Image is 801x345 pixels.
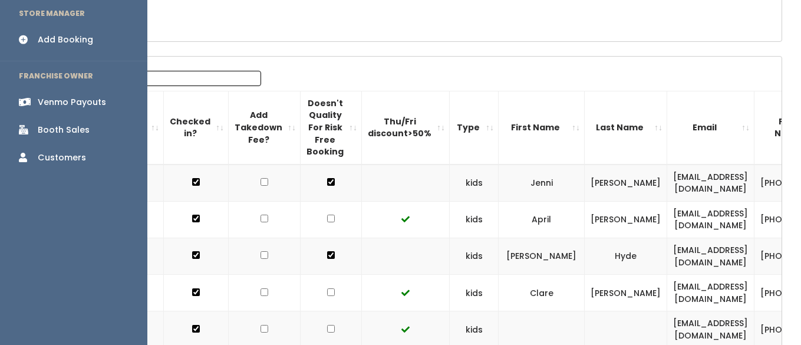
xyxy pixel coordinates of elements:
td: [EMAIL_ADDRESS][DOMAIN_NAME] [667,165,754,202]
div: Booth Sales [38,124,90,136]
td: [EMAIL_ADDRESS][DOMAIN_NAME] [667,275,754,311]
td: [EMAIL_ADDRESS][DOMAIN_NAME] [667,238,754,275]
td: [PERSON_NAME] [499,238,585,275]
td: Hyde [585,238,667,275]
th: Type: activate to sort column ascending [450,91,499,164]
td: [PERSON_NAME] [585,275,667,311]
td: [PERSON_NAME] [585,201,667,238]
td: kids [450,201,499,238]
th: First Name: activate to sort column ascending [499,91,585,164]
td: [EMAIL_ADDRESS][DOMAIN_NAME] [667,201,754,238]
th: Thu/Fri discount&gt;50%: activate to sort column ascending [362,91,450,164]
td: April [499,201,585,238]
div: Venmo Payouts [38,96,106,109]
div: Customers [38,152,86,164]
th: Last Name: activate to sort column ascending [585,91,667,164]
td: kids [450,238,499,275]
th: Add Takedown Fee?: activate to sort column ascending [229,91,301,164]
th: Checked in?: activate to sort column ascending [164,91,229,164]
td: Clare [499,275,585,311]
input: Search: [111,71,261,86]
td: Jenni [499,165,585,202]
div: Add Booking [38,34,93,46]
td: kids [450,275,499,311]
th: Doesn't Quality For Risk Free Booking : activate to sort column ascending [301,91,362,164]
td: kids [450,165,499,202]
th: Email: activate to sort column ascending [667,91,754,164]
label: Search: [68,71,261,86]
td: [PERSON_NAME] [585,165,667,202]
